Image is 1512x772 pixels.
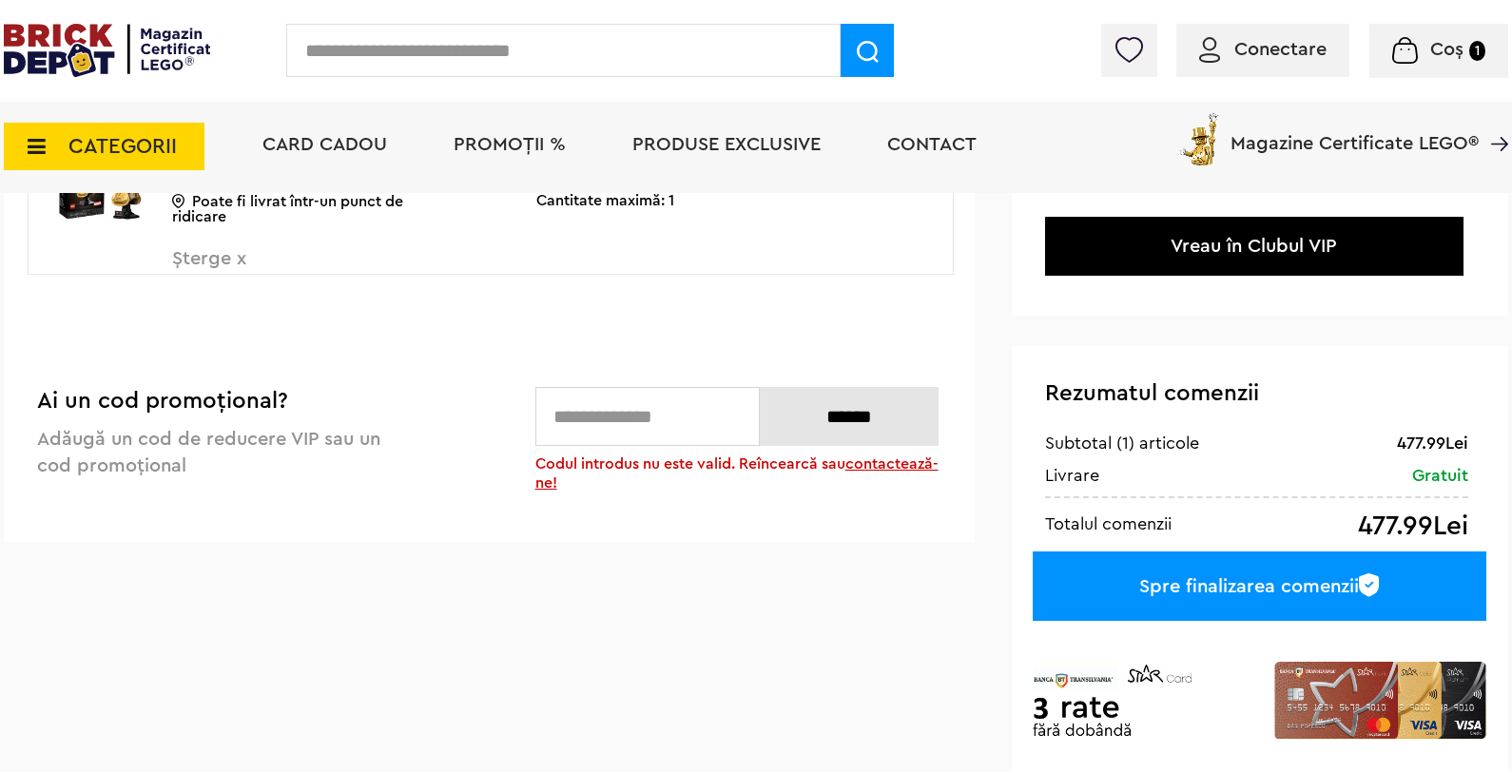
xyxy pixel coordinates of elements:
p: Codul introdus nu este valid. Reîncearcă sau [535,454,942,492]
div: Livrare [1045,464,1099,487]
div: 477.99Lei [1397,432,1468,454]
a: Conectare [1199,40,1327,59]
a: Spre finalizarea comenzii [1033,551,1486,621]
a: Contact [887,135,977,154]
a: Card Cadou [262,135,387,154]
span: Ai un cod promoțional? [37,390,288,413]
span: Adăugă un cod de reducere VIP sau un cod promoțional [37,430,380,475]
span: Rezumatul comenzii [1045,382,1259,405]
div: Subtotal (1) articole [1045,432,1199,454]
small: 1 [1469,41,1485,61]
span: Coș [1430,40,1464,59]
div: 477.99Lei [1358,512,1468,540]
p: Poate fi livrat într-un punct de ridicare [172,194,443,224]
a: Magazine Certificate LEGO® [1479,109,1508,128]
a: PROMOȚII % [454,135,566,154]
div: Totalul comenzii [1045,512,1172,535]
span: Conectare [1234,40,1327,59]
div: Gratuit [1412,464,1468,487]
span: Șterge x [172,249,396,290]
p: Cantitate maximă: 1 [536,193,674,208]
span: Magazine Certificate LEGO® [1231,109,1479,153]
span: CATEGORII [68,136,177,157]
a: Vreau în Clubul VIP [1171,237,1337,256]
a: Produse exclusive [632,135,821,154]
